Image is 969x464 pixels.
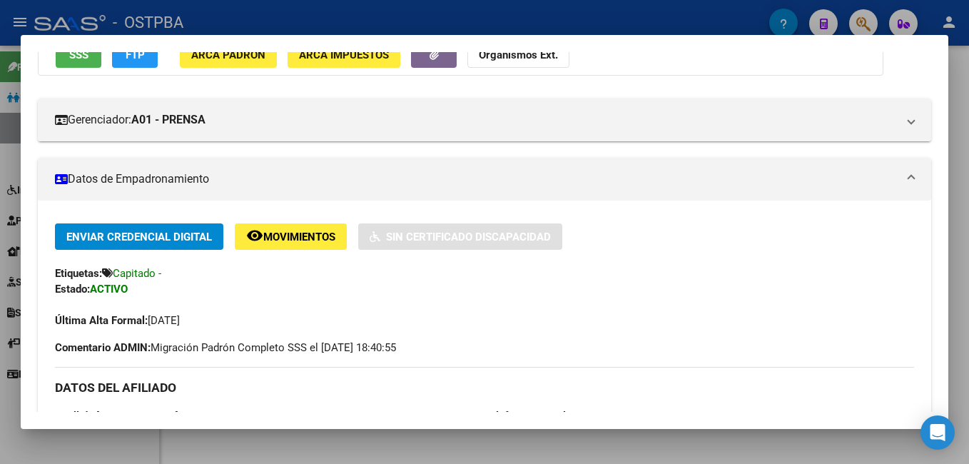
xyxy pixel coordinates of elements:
[126,49,145,61] span: FTP
[55,267,102,280] strong: Etiquetas:
[288,41,400,68] button: ARCA Impuestos
[55,314,148,327] strong: Última Alta Formal:
[56,41,101,68] button: SSS
[113,267,161,280] span: Capitado -
[131,111,206,128] strong: A01 - PRENSA
[55,223,223,250] button: Enviar Credencial Digital
[299,49,389,61] span: ARCA Impuestos
[235,223,347,250] button: Movimientos
[55,341,151,354] strong: Comentario ADMIN:
[38,99,931,141] mat-expansion-panel-header: Gerenciador:A01 - PRENSA
[112,41,158,68] button: FTP
[191,49,265,61] span: ARCA Padrón
[55,171,897,188] mat-panel-title: Datos de Empadronamiento
[467,41,569,68] button: Organismos Ext.
[484,410,624,423] span: 79244940
[55,410,96,423] strong: Apellido:
[180,41,277,68] button: ARCA Padrón
[55,410,178,423] span: [PERSON_NAME]
[246,227,263,244] mat-icon: remove_red_eye
[263,231,335,243] span: Movimientos
[69,49,88,61] span: SSS
[358,223,562,250] button: Sin Certificado Discapacidad
[55,111,897,128] mat-panel-title: Gerenciador:
[55,340,396,355] span: Migración Padrón Completo SSS el [DATE] 18:40:55
[920,415,955,450] div: Open Intercom Messenger
[55,314,180,327] span: [DATE]
[484,410,579,423] strong: Teléfono Particular:
[386,231,551,243] span: Sin Certificado Discapacidad
[55,380,914,395] h3: DATOS DEL AFILIADO
[38,158,931,201] mat-expansion-panel-header: Datos de Empadronamiento
[90,283,128,296] strong: ACTIVO
[479,49,558,61] strong: Organismos Ext.
[66,231,212,243] span: Enviar Credencial Digital
[55,283,90,296] strong: Estado:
